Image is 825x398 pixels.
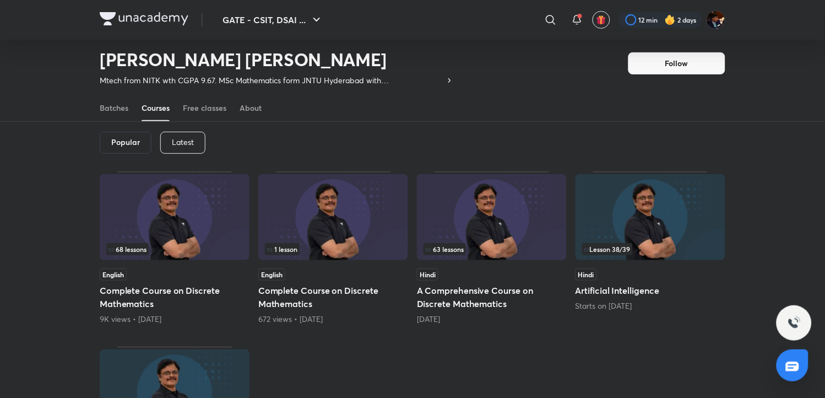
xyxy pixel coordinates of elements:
[265,243,401,255] div: left
[100,95,128,121] a: Batches
[216,9,330,31] button: GATE - CSIT, DSAI ...
[142,95,170,121] a: Courses
[576,171,725,325] div: Artificial Intelligence
[417,174,567,260] img: Thumbnail
[424,243,560,255] div: infocontainer
[593,11,610,29] button: avatar
[582,243,719,255] div: left
[172,138,194,147] p: Latest
[582,243,719,255] div: infocontainer
[417,171,567,325] div: A Comprehensive Course on Discrete Mathematics
[108,246,146,252] span: 68 lessons
[106,243,243,255] div: left
[100,75,445,86] p: Mtech from NITK wth CGPA 9.67. MSc Mathematics form JNTU Hyderabad with Distinction.Qualified UGC...
[628,52,725,74] button: Follow
[100,284,249,310] h5: Complete Course on Discrete Mathematics
[100,314,249,325] div: 9K views • 2 months ago
[258,284,408,310] h5: Complete Course on Discrete Mathematics
[100,49,454,71] h2: [PERSON_NAME] [PERSON_NAME]
[100,174,249,260] img: Thumbnail
[424,243,560,255] div: infosection
[240,95,262,121] a: About
[265,243,401,255] div: infocontainer
[106,243,243,255] div: infosection
[707,10,725,29] img: Asmeet Gupta
[100,268,127,281] span: English
[417,284,567,310] h5: A Comprehensive Course on Discrete Mathematics
[576,174,725,260] img: Thumbnail
[665,14,676,25] img: streak
[417,314,567,325] div: 11 days ago
[240,103,262,114] div: About
[111,138,140,147] h6: Popular
[788,316,801,330] img: ttu
[417,268,438,281] span: Hindi
[183,95,226,121] a: Free classes
[258,268,285,281] span: English
[576,268,597,281] span: Hindi
[596,15,606,25] img: avatar
[265,243,401,255] div: infosection
[582,243,719,255] div: infosection
[100,103,128,114] div: Batches
[100,12,188,28] a: Company Logo
[142,103,170,114] div: Courses
[665,58,688,69] span: Follow
[426,246,464,252] span: 63 lessons
[100,12,188,25] img: Company Logo
[258,314,408,325] div: 672 views • 5 months ago
[100,171,249,325] div: Complete Course on Discrete Mathematics
[584,246,631,252] span: Lesson 38 / 39
[576,284,725,297] h5: Artificial Intelligence
[576,300,725,311] div: Starts on Sept 6
[183,103,226,114] div: Free classes
[267,246,297,252] span: 1 lesson
[106,243,243,255] div: infocontainer
[258,171,408,325] div: Complete Course on Discrete Mathematics
[258,174,408,260] img: Thumbnail
[424,243,560,255] div: left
